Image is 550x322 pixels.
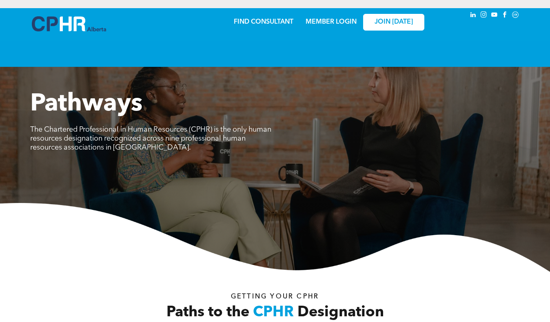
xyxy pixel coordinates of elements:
[490,10,499,21] a: youtube
[30,92,142,117] span: Pathways
[363,14,424,31] a: JOIN [DATE]
[166,305,249,320] span: Paths to the
[253,305,294,320] span: CPHR
[234,19,293,25] a: FIND CONSULTANT
[375,18,413,26] span: JOIN [DATE]
[231,293,319,300] span: Getting your Cphr
[500,10,509,21] a: facebook
[479,10,488,21] a: instagram
[468,10,477,21] a: linkedin
[297,305,384,320] span: Designation
[306,19,357,25] a: MEMBER LOGIN
[30,126,271,151] span: The Chartered Professional in Human Resources (CPHR) is the only human resources designation reco...
[32,16,106,31] img: A blue and white logo for cp alberta
[511,10,520,21] a: Social network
